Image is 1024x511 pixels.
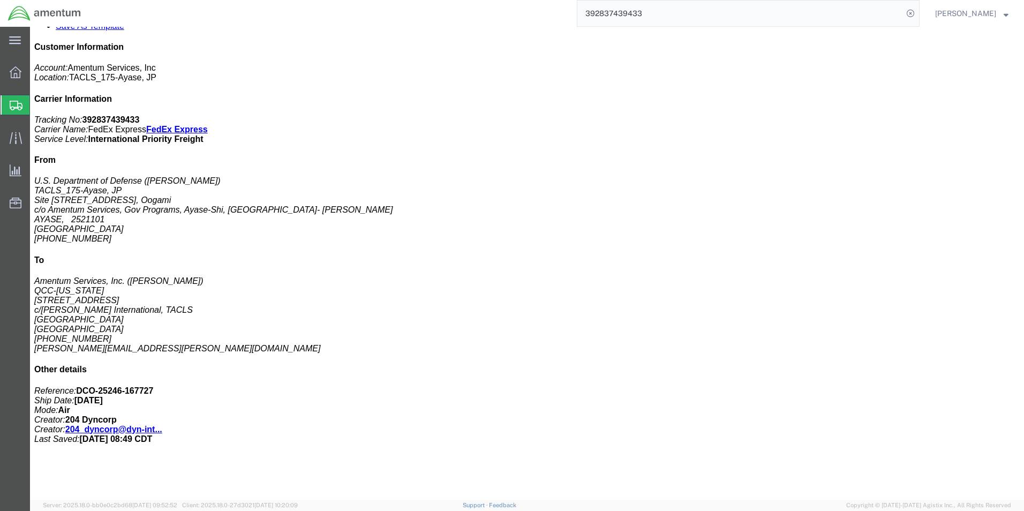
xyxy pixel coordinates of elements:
[846,501,1011,510] span: Copyright © [DATE]-[DATE] Agistix Inc., All Rights Reserved
[935,7,1009,20] button: [PERSON_NAME]
[489,502,516,508] a: Feedback
[935,7,996,19] span: Claudia Fernandez
[43,502,177,508] span: Server: 2025.18.0-bb0e0c2bd68
[182,502,298,508] span: Client: 2025.18.0-27d3021
[132,502,177,508] span: [DATE] 09:52:52
[463,502,490,508] a: Support
[254,502,298,508] span: [DATE] 10:20:09
[577,1,903,26] input: Search for shipment number, reference number
[30,27,1024,500] iframe: FS Legacy Container
[7,5,81,21] img: logo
